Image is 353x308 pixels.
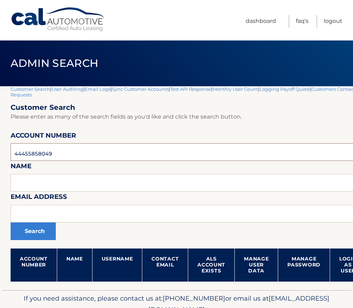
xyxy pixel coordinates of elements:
[11,249,57,282] th: Account Number
[85,86,110,92] a: Email Logs
[57,249,92,282] th: Name
[11,191,67,205] label: Email Address
[11,7,106,32] a: Cal Automotive
[213,86,258,92] a: Monthly User Count
[11,57,98,70] span: Admin Search
[112,86,169,92] a: Sync Customer Accounts
[324,15,342,27] a: Logout
[11,86,50,92] a: Customer Search
[11,130,76,143] label: Account Number
[296,15,309,27] a: FAQ's
[259,86,310,92] a: Logging Payoff Quote
[278,249,330,282] th: Manage Password
[52,86,83,92] a: User Auditing
[92,249,142,282] th: Username
[11,222,56,240] button: Search
[235,249,278,282] th: Manage User Data
[170,86,211,92] a: Test API Response
[163,294,225,302] span: [PHONE_NUMBER]
[188,249,235,282] th: ALS Account Exists
[246,15,276,27] a: Dashboard
[142,249,188,282] th: Contact Email
[11,161,31,174] label: Name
